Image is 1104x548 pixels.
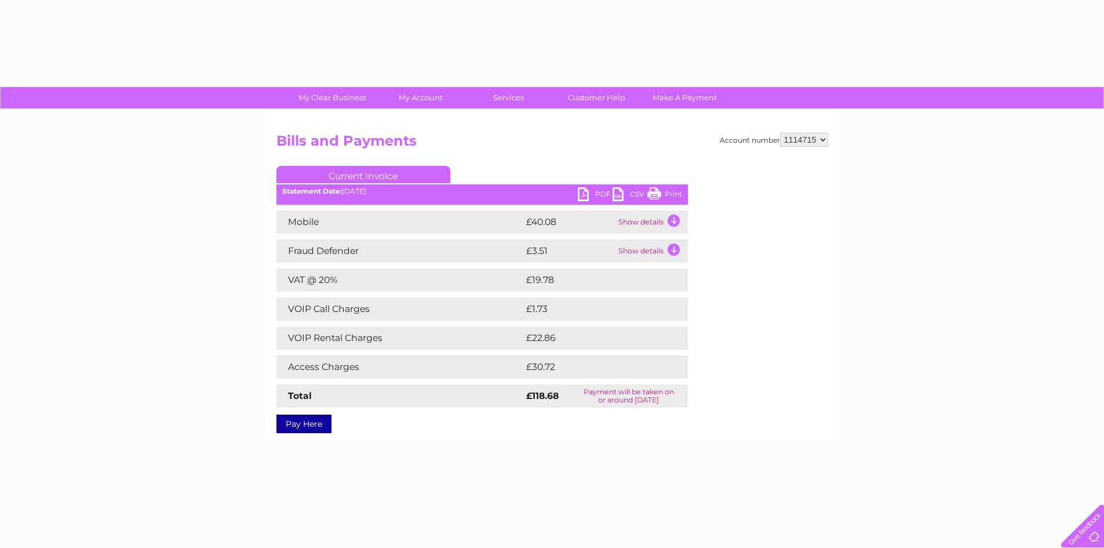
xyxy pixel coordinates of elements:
[647,187,682,204] a: Print
[285,87,380,108] a: My Clear Business
[276,355,523,379] td: Access Charges
[276,166,450,183] a: Current Invoice
[523,297,659,321] td: £1.73
[637,87,733,108] a: Make A Payment
[720,133,828,147] div: Account number
[523,355,664,379] td: £30.72
[373,87,468,108] a: My Account
[526,390,559,401] strong: £118.68
[276,211,523,234] td: Mobile
[549,87,644,108] a: Customer Help
[276,268,523,292] td: VAT @ 20%
[276,326,523,350] td: VOIP Rental Charges
[615,211,688,234] td: Show details
[276,133,828,155] h2: Bills and Payments
[288,390,312,401] strong: Total
[578,187,613,204] a: PDF
[523,239,615,263] td: £3.51
[613,187,647,204] a: CSV
[523,326,665,350] td: £22.86
[276,415,331,433] a: Pay Here
[276,239,523,263] td: Fraud Defender
[615,239,688,263] td: Show details
[570,384,687,408] td: Payment will be taken on or around [DATE]
[523,268,664,292] td: £19.78
[276,187,688,195] div: [DATE]
[523,211,615,234] td: £40.08
[461,87,556,108] a: Services
[282,187,342,195] b: Statement Date:
[276,297,523,321] td: VOIP Call Charges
